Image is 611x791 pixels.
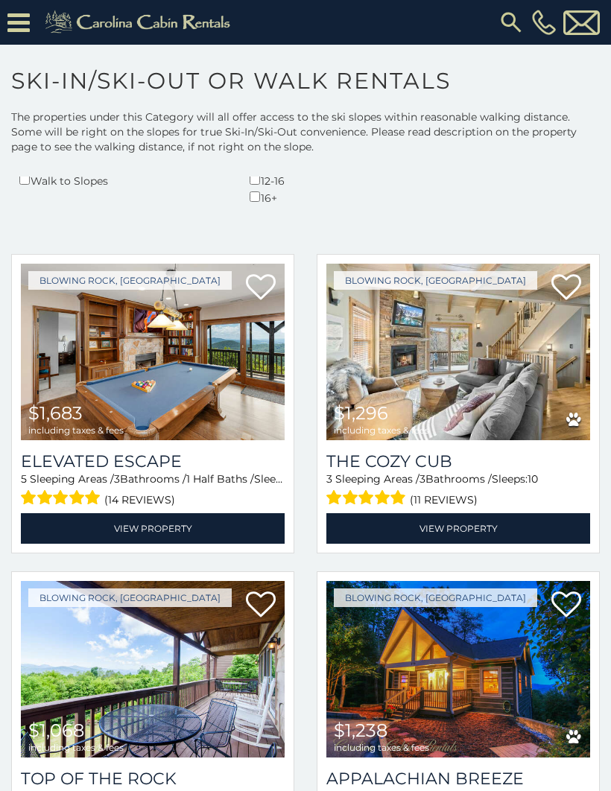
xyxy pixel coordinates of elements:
a: Add to favorites [246,273,276,304]
span: $1,296 [334,402,388,424]
span: including taxes & fees [28,425,124,435]
span: 10 [528,472,538,486]
a: Add to favorites [551,590,581,621]
span: 3 [326,472,332,486]
a: Top Of The Rock $1,068 including taxes & fees [21,581,285,757]
span: 1 Half Baths / [186,472,254,486]
a: Appalachian Breeze $1,238 including taxes & fees [326,581,590,757]
span: $1,068 [28,719,84,741]
span: 3 [114,472,120,486]
a: Blowing Rock, [GEOGRAPHIC_DATA] [334,271,537,290]
a: View Property [21,513,285,544]
span: $1,683 [28,402,83,424]
span: (14 reviews) [104,490,175,509]
img: Top Of The Rock [21,581,285,757]
a: Add to favorites [551,273,581,304]
span: including taxes & fees [334,743,429,752]
img: The Cozy Cub [326,264,590,440]
img: Elevated Escape [21,264,285,440]
a: Add to favorites [246,590,276,621]
span: 3 [420,472,425,486]
a: Elevated Escape [21,451,285,471]
a: The Cozy Cub [326,451,590,471]
div: Sleeping Areas / Bathrooms / Sleeps: [326,471,590,509]
span: 5 [21,472,27,486]
div: Sleeping Areas / Bathrooms / Sleeps: [21,471,285,509]
a: Blowing Rock, [GEOGRAPHIC_DATA] [28,588,232,607]
div: 12-16 [249,171,285,188]
a: Blowing Rock, [GEOGRAPHIC_DATA] [334,588,537,607]
a: Blowing Rock, [GEOGRAPHIC_DATA] [28,271,232,290]
a: View Property [326,513,590,544]
img: Khaki-logo.png [37,7,243,37]
span: (11 reviews) [410,490,478,509]
a: Top Of The Rock [21,769,285,789]
img: search-regular.svg [498,9,525,36]
div: 16+ [249,188,285,206]
a: Elevated Escape $1,683 including taxes & fees [21,264,285,440]
a: The Cozy Cub $1,296 including taxes & fees [326,264,590,440]
a: Appalachian Breeze [326,769,590,789]
span: $1,238 [334,719,387,741]
div: Walk to Slopes [19,171,227,188]
span: including taxes & fees [334,425,429,435]
img: Appalachian Breeze [326,581,590,757]
a: [PHONE_NUMBER] [528,10,560,35]
span: including taxes & fees [28,743,124,752]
